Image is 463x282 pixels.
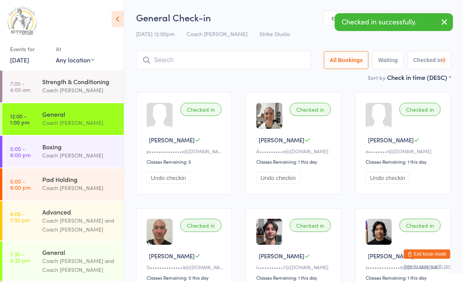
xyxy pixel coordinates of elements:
button: Checked in9 [408,51,451,69]
div: Checked in [180,219,221,232]
div: Pad Holding [42,175,117,183]
div: Coach [PERSON_NAME] [42,183,117,192]
div: Coach [PERSON_NAME] and Coach [PERSON_NAME] [42,256,117,274]
div: Checked in [399,219,441,232]
div: Boxing [42,142,117,151]
button: how to secure with pin [404,264,450,269]
span: Strike Studio [259,30,290,38]
div: Strength & Conditioning [42,77,117,86]
a: 7:00 -8:00 amStrength & ConditioningCoach [PERSON_NAME] [2,71,124,102]
button: Exit kiosk mode [404,249,450,259]
div: Coach [PERSON_NAME] [42,86,117,95]
div: Checked in [180,103,221,116]
div: Classes Remaining: 1 this day [256,274,333,281]
a: 7:30 -8:30 pmGeneralCoach [PERSON_NAME] and Coach [PERSON_NAME] [2,241,124,281]
button: Undo checkin [366,172,409,184]
time: 5:00 - 6:00 pm [10,145,31,158]
div: s••••••••••••••6@[DOMAIN_NAME] [366,264,443,270]
span: [DATE] 12:00pm [136,30,174,38]
div: Checked in [290,219,331,232]
span: [PERSON_NAME] [149,136,195,144]
span: Coach [PERSON_NAME] [187,30,247,38]
span: [PERSON_NAME] [368,252,414,260]
time: 5:00 - 6:00 pm [10,178,31,190]
div: General [42,110,117,118]
div: Checked in [290,103,331,116]
div: Coach [PERSON_NAME] [42,118,117,127]
div: l•••••••••••7@[DOMAIN_NAME] [256,264,333,270]
time: 7:30 - 8:30 pm [10,251,30,263]
a: 12:00 -1:00 pmGeneralCoach [PERSON_NAME] [2,103,124,135]
div: Classes Remaining: 0 this day [147,274,224,281]
img: image1705999002.png [147,219,173,245]
div: Checked in successfully. [335,13,453,31]
a: 5:00 -6:00 pmPad HoldingCoach [PERSON_NAME] [2,168,124,200]
a: [DATE] [10,55,29,64]
div: General [42,248,117,256]
div: At [56,43,94,55]
div: Check in time (DESC) [387,73,451,81]
div: Coach [PERSON_NAME] [42,151,117,160]
img: image1742459407.png [256,219,282,245]
div: Any location [56,55,94,64]
img: image1719990315.png [366,219,392,245]
div: Classes Remaining: 5 [147,158,224,165]
button: Undo checkin [256,172,300,184]
span: [PERSON_NAME] [259,136,304,144]
div: Classes Remaining: 1 this day [366,274,443,281]
input: Search [136,51,311,69]
img: Strike Studio [8,6,36,35]
label: Sort by [368,74,385,81]
h2: General Check-in [136,11,451,24]
div: G••••••••••••••9@[DOMAIN_NAME] [147,264,224,270]
time: 6:00 - 7:30 pm [10,211,30,223]
time: 12:00 - 1:00 pm [10,113,29,125]
div: Classes Remaining: 1 this day [366,158,443,165]
a: 5:00 -6:00 pmBoxingCoach [PERSON_NAME] [2,136,124,168]
div: Advanced [42,208,117,216]
button: All Bookings [324,51,369,69]
button: Undo checkin [147,172,190,184]
div: 9 [442,57,445,63]
img: image1751885027.png [256,103,282,129]
div: Coach [PERSON_NAME] and Coach [PERSON_NAME] [42,216,117,234]
div: Events for [10,43,48,55]
div: p••••••••••••••s@[DOMAIN_NAME] [147,148,224,154]
span: [PERSON_NAME] [259,252,304,260]
div: a••••••••t@[DOMAIN_NAME] [366,148,443,154]
div: A••••••••••a@[DOMAIN_NAME] [256,148,333,154]
button: Waiting [372,51,403,69]
div: Checked in [399,103,441,116]
span: [PERSON_NAME] [149,252,195,260]
span: [PERSON_NAME] [368,136,414,144]
a: 6:00 -7:30 pmAdvancedCoach [PERSON_NAME] and Coach [PERSON_NAME] [2,201,124,240]
time: 7:00 - 8:00 am [10,80,30,93]
div: Classes Remaining: 1 this day [256,158,333,165]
